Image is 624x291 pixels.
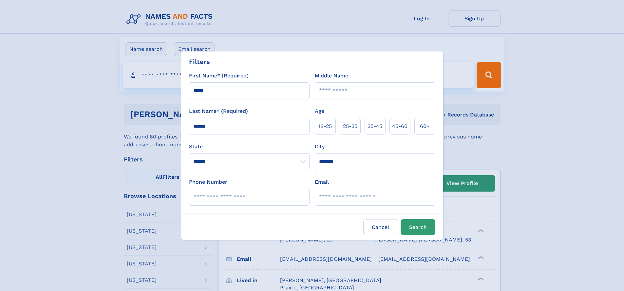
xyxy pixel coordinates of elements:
[318,122,332,130] span: 18‑25
[401,219,435,235] button: Search
[368,122,382,130] span: 35‑45
[315,72,348,80] label: Middle Name
[315,143,325,151] label: City
[343,122,357,130] span: 25‑35
[315,178,329,186] label: Email
[189,72,249,80] label: First Name* (Required)
[189,107,248,115] label: Last Name* (Required)
[315,107,324,115] label: Age
[363,219,398,235] label: Cancel
[189,178,227,186] label: Phone Number
[189,57,210,67] div: Filters
[420,122,430,130] span: 60+
[392,122,407,130] span: 45‑60
[189,143,310,151] label: State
